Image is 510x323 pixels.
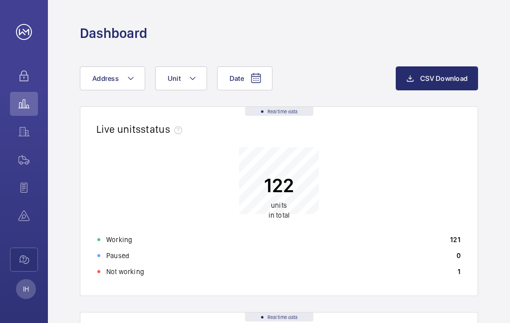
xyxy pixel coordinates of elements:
button: Date [217,66,272,90]
span: Unit [168,74,181,82]
p: 1 [458,267,461,277]
span: units [271,201,287,209]
span: Address [92,74,119,82]
span: CSV Download [420,74,468,82]
p: Not working [106,267,144,277]
p: 122 [264,173,294,198]
p: IH [23,284,29,294]
div: Real time data [245,107,313,116]
p: 0 [457,251,461,261]
button: Unit [155,66,207,90]
span: status [141,123,186,135]
h1: Dashboard [80,24,147,42]
div: Real time data [245,313,313,322]
p: 121 [450,235,461,245]
span: Date [230,74,244,82]
p: Working [106,235,132,245]
p: in total [264,200,294,220]
button: CSV Download [396,66,478,90]
p: Paused [106,251,129,261]
button: Address [80,66,145,90]
h2: Live units [96,123,186,135]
